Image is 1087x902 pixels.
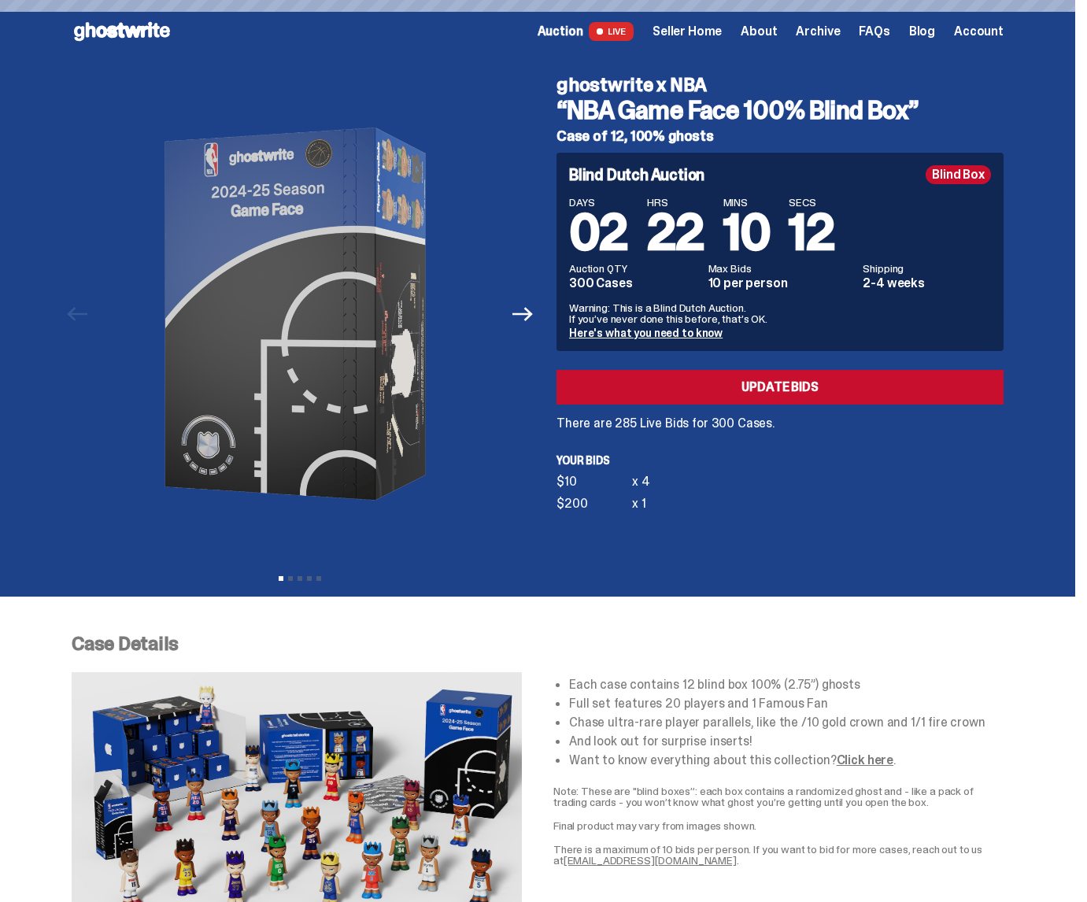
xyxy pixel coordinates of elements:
span: 02 [569,200,628,265]
p: There is a maximum of 10 bids per person. If you want to bid for more cases, reach out to us at . [553,844,1004,866]
a: FAQs [859,25,889,38]
div: $10 [556,475,632,488]
li: Each case contains 12 blind box 100% (2.75”) ghosts [569,678,1004,691]
a: Auction LIVE [538,22,634,41]
span: 12 [789,200,834,265]
button: Next [505,297,540,331]
p: There are 285 Live Bids for 300 Cases. [556,417,1004,430]
span: LIVE [589,22,634,41]
a: About [741,25,777,38]
span: DAYS [569,197,628,208]
div: x 1 [632,497,646,510]
span: 10 [723,200,771,265]
button: View slide 5 [316,576,321,581]
a: Seller Home [653,25,722,38]
a: [EMAIL_ADDRESS][DOMAIN_NAME] [564,853,737,867]
a: Account [954,25,1004,38]
li: Full set features 20 players and 1 Famous Fan [569,697,1004,710]
p: Case Details [72,634,1004,653]
div: $200 [556,497,632,510]
p: Warning: This is a Blind Dutch Auction. If you’ve never done this before, that’s OK. [569,302,991,324]
button: View slide 3 [298,576,302,581]
dd: 10 per person [708,277,854,290]
li: Chase ultra-rare player parallels, like the /10 gold crown and 1/1 fire crown [569,716,1004,729]
span: 22 [647,200,704,265]
p: Your bids [556,455,1004,466]
h5: Case of 12, 100% ghosts [556,129,1004,143]
a: Archive [796,25,840,38]
dt: Shipping [863,263,991,274]
dd: 300 Cases [569,277,699,290]
li: And look out for surprise inserts! [569,735,1004,748]
button: View slide 4 [307,576,312,581]
dt: Auction QTY [569,263,699,274]
li: Want to know everything about this collection? . [569,754,1004,767]
p: Note: These are "blind boxes”: each box contains a randomized ghost and - like a pack of trading ... [553,786,1004,808]
h4: Blind Dutch Auction [569,167,704,183]
span: HRS [647,197,704,208]
span: SECS [789,197,834,208]
span: Auction [538,25,583,38]
a: Here's what you need to know [569,326,723,340]
span: MINS [723,197,771,208]
a: Update Bids [556,370,1004,405]
h4: ghostwrite x NBA [556,76,1004,94]
dt: Max Bids [708,263,854,274]
div: x 4 [632,475,650,488]
dd: 2-4 weeks [863,277,991,290]
button: View slide 1 [279,576,283,581]
a: Click here [837,752,893,768]
h3: “NBA Game Face 100% Blind Box” [556,98,1004,123]
a: Blog [909,25,935,38]
img: NBA-Hero-1.png [99,63,501,565]
div: Blind Box [926,165,991,184]
p: Final product may vary from images shown. [553,820,1004,831]
button: View slide 2 [288,576,293,581]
